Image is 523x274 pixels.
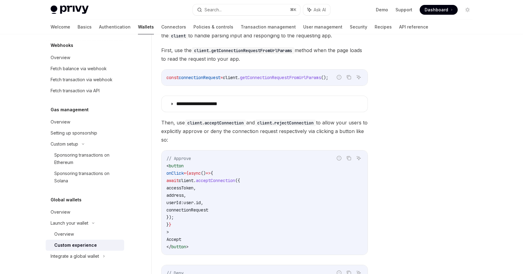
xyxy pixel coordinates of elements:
a: Overview [46,116,124,127]
span: ({ [235,178,240,183]
span: button [169,163,184,169]
div: Sponsoring transactions on Solana [54,170,120,185]
span: id [196,200,201,205]
span: < [166,163,169,169]
a: Transaction management [241,20,296,34]
a: Fetch balance via webhook [46,63,124,74]
span: Accept [166,237,181,242]
a: Dashboard [420,5,458,15]
code: client [169,32,188,39]
span: , [184,192,186,198]
span: = [220,75,223,80]
span: userId: [166,200,184,205]
button: Ask AI [355,73,363,81]
a: Authentication [99,20,131,34]
span: address [166,192,184,198]
code: client.acceptConnection [185,120,246,126]
img: light logo [51,6,89,14]
div: Fetch transaction via webhook [51,76,113,83]
div: Overview [51,118,70,126]
span: Ask AI [314,7,326,13]
a: Custom experience [46,240,124,251]
a: Fetch transaction via webhook [46,74,124,85]
span: onClick [166,170,184,176]
span: > [166,229,169,235]
span: () [201,170,206,176]
div: Overview [54,230,74,238]
span: // Approve [166,156,191,161]
button: Ask AI [355,154,363,162]
span: connectionRequest [179,75,220,80]
a: Overview [46,207,124,218]
code: client.getConnectionRequestFromUrlParams [192,47,295,54]
span: await [166,178,179,183]
div: Search... [204,6,222,13]
a: Support [395,7,412,13]
span: client [223,75,238,80]
span: connectionRequest [166,207,208,213]
button: Toggle dark mode [463,5,472,15]
a: Sponsoring transactions on Solana [46,168,124,186]
div: Custom experience [54,242,97,249]
span: . [193,200,196,205]
span: , [201,200,203,205]
span: , [193,185,196,191]
a: Overview [46,52,124,63]
button: Report incorrect code [335,154,343,162]
a: Connectors [161,20,186,34]
div: Fetch transaction via API [51,87,100,94]
h5: Global wallets [51,196,82,204]
span: = [184,170,186,176]
a: Basics [78,20,92,34]
a: Wallets [138,20,154,34]
a: Overview [46,229,124,240]
button: Copy the contents from the code block [345,73,353,81]
span: const [166,75,179,80]
a: Recipes [375,20,392,34]
code: client.rejectConnection [255,120,316,126]
a: Policies & controls [193,20,233,34]
span: </ [166,244,171,249]
span: accessToken [166,185,193,191]
span: }); [166,215,174,220]
div: Launch your wallet [51,219,88,227]
button: Search...⌘K [193,4,300,15]
button: Report incorrect code [335,73,343,81]
span: => [206,170,211,176]
span: Dashboard [425,7,448,13]
button: Ask AI [303,4,330,15]
span: First, use the method when the page loads to read the request into your app. [161,46,368,63]
div: Setting up sponsorship [51,129,97,137]
h5: Webhooks [51,42,73,49]
div: Custom setup [51,140,78,148]
div: Overview [51,208,70,216]
span: Then, use and to allow your users to explicitly approve or deny the connection request respective... [161,118,368,144]
div: Overview [51,54,70,61]
span: {async [186,170,201,176]
button: Copy the contents from the code block [345,154,353,162]
a: API reference [399,20,428,34]
a: Demo [376,7,388,13]
a: User management [303,20,342,34]
div: Integrate a global wallet [51,253,99,260]
span: } [169,222,171,227]
span: . [238,75,240,80]
a: Setting up sponsorship [46,127,124,139]
span: getConnectionRequestFromUrlParams [240,75,321,80]
span: button [171,244,186,249]
span: ⌘ K [290,7,296,12]
div: Fetch balance via webhook [51,65,107,72]
a: Sponsoring transactions on Ethereum [46,150,124,168]
span: client [179,178,193,183]
span: (); [321,75,328,80]
span: } [166,222,169,227]
a: Welcome [51,20,70,34]
div: Sponsoring transactions on Ethereum [54,151,120,166]
a: Fetch transaction via API [46,85,124,96]
span: { [211,170,213,176]
h5: Gas management [51,106,89,113]
span: acceptConnection [196,178,235,183]
span: user [184,200,193,205]
a: Security [350,20,367,34]
span: > [186,244,189,249]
